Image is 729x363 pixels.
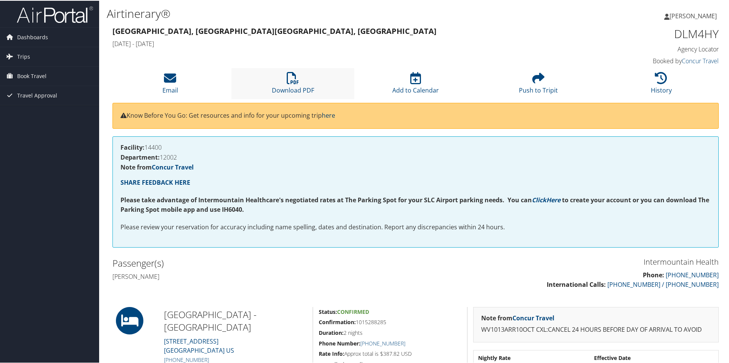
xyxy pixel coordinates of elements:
h3: Intermountain Health [421,256,719,267]
h4: Booked by [576,56,719,64]
a: [STREET_ADDRESS][GEOGRAPHIC_DATA] US [164,336,234,354]
h4: [DATE] - [DATE] [112,39,564,47]
a: Here [546,195,560,203]
a: here [322,110,335,119]
h4: Agency Locator [576,44,719,53]
h5: Approx total is $387.82 USD [319,349,461,357]
a: Concur Travel [512,313,554,321]
h1: Airtinerary® [107,5,519,21]
strong: Note from [120,162,194,171]
h2: [GEOGRAPHIC_DATA] - [GEOGRAPHIC_DATA] [164,307,307,333]
a: [PERSON_NAME] [664,4,724,27]
h4: 12002 [120,154,711,160]
span: Trips [17,46,30,66]
h2: Passenger(s) [112,256,410,269]
a: [PHONE_NUMBER] [666,270,719,278]
h5: 2 nights [319,328,461,336]
h4: 14400 [120,144,711,150]
a: Download PDF [272,75,314,94]
strong: [GEOGRAPHIC_DATA], [GEOGRAPHIC_DATA] [GEOGRAPHIC_DATA], [GEOGRAPHIC_DATA] [112,25,437,35]
strong: Department: [120,152,160,161]
h1: DLM4HY [576,25,719,41]
strong: Rate Info: [319,349,344,357]
h4: [PERSON_NAME] [112,272,410,280]
strong: Confirmation: [319,318,356,325]
strong: Facility: [120,142,145,151]
strong: Please take advantage of Intermountain Healthcare's negotiated rates at The Parking Spot for your... [120,195,532,203]
p: WV1013ARR10OCT CXL:CANCEL 24 HOURS BEFORE DAY OF ARRIVAL TO AVOID [481,324,711,334]
strong: Phone Number: [319,339,360,346]
strong: Duration: [319,328,344,336]
a: Click [532,195,546,203]
span: Dashboards [17,27,48,46]
a: SHARE FEEDBACK HERE [120,178,190,186]
span: [PERSON_NAME] [670,11,717,19]
strong: Phone: [643,270,664,278]
span: Book Travel [17,66,47,85]
p: Please review your reservation for accuracy including name spelling, dates and destination. Repor... [120,222,711,232]
img: airportal-logo.png [17,5,93,23]
a: Email [162,75,178,94]
a: Add to Calendar [392,75,439,94]
p: Know Before You Go: Get resources and info for your upcoming trip [120,110,711,120]
strong: International Calls: [547,280,606,288]
a: Push to Tripit [519,75,558,94]
strong: Note from [481,313,554,321]
h5: 1015288285 [319,318,461,325]
a: Concur Travel [682,56,719,64]
a: [PHONE_NUMBER] [360,339,405,346]
span: Confirmed [337,307,369,315]
a: [PHONE_NUMBER] / [PHONE_NUMBER] [607,280,719,288]
span: Travel Approval [17,85,57,104]
strong: Status: [319,307,337,315]
a: [PHONE_NUMBER] [164,355,209,363]
a: History [651,75,672,94]
a: Concur Travel [152,162,194,171]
